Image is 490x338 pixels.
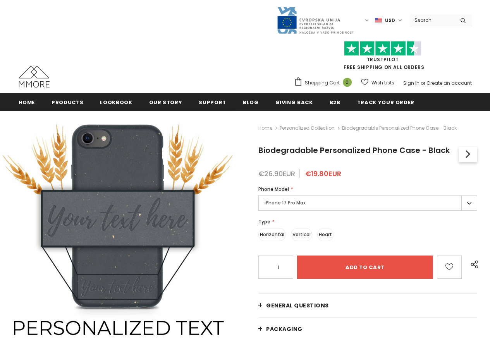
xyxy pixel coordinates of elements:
span: Shopping Cart [305,79,340,87]
a: Home [19,93,35,111]
label: Horizontal [258,228,286,241]
a: Track your order [357,93,414,111]
span: Track your order [357,99,414,106]
input: Add to cart [297,256,433,279]
span: Home [19,99,35,106]
span: Type [258,218,270,225]
span: PACKAGING [266,325,303,333]
a: Sign In [403,80,420,86]
a: B2B [330,93,340,111]
a: support [199,93,226,111]
span: Biodegradable Personalized Phone Case - Black [342,124,457,133]
span: Phone Model [258,186,289,192]
span: General Questions [266,302,329,309]
input: Search Site [410,14,454,26]
img: USD [375,17,382,24]
a: Create an account [426,80,472,86]
span: Biodegradable Personalized Phone Case - Black [258,145,450,156]
a: Giving back [275,93,313,111]
span: B2B [330,99,340,106]
span: Blog [243,99,259,106]
span: FREE SHIPPING ON ALL ORDERS [294,45,472,70]
a: Home [258,124,272,133]
a: Our Story [149,93,182,111]
span: Products [52,99,83,106]
span: €26.90EUR [258,169,295,178]
label: iPhone 17 Pro Max [258,196,477,211]
a: General Questions [258,294,477,317]
label: Heart [317,228,334,241]
span: Lookbook [100,99,132,106]
img: Trust Pilot Stars [344,41,421,56]
span: €19.80EUR [305,169,341,178]
img: MMORE Cases [19,66,50,88]
a: Lookbook [100,93,132,111]
span: or [421,80,425,86]
span: Our Story [149,99,182,106]
a: Trustpilot [367,56,399,63]
img: Javni Razpis [277,6,354,34]
span: Wish Lists [371,79,394,87]
label: Vertical [291,228,312,241]
a: Blog [243,93,259,111]
a: Products [52,93,83,111]
span: Giving back [275,99,313,106]
a: Shopping Cart 0 [294,77,356,89]
a: Personalized Collection [280,125,335,131]
a: Wish Lists [361,76,394,89]
span: support [199,99,226,106]
a: Javni Razpis [277,17,354,23]
span: 0 [343,78,352,87]
span: USD [385,17,395,24]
